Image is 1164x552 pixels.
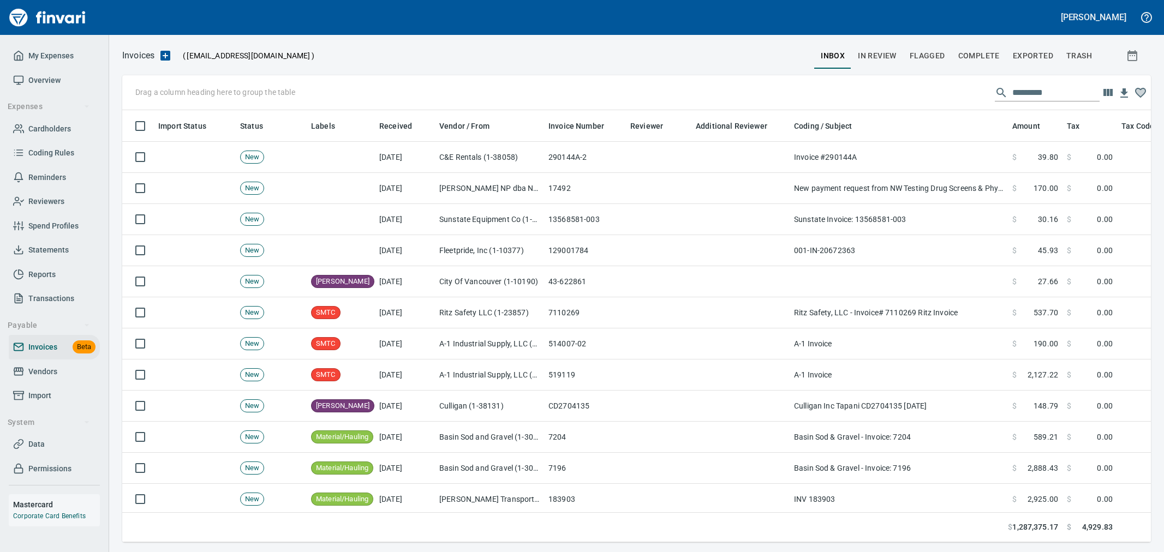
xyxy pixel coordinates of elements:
td: New payment request from NW Testing Drug Screens & Physicals - invoice 17492 [790,173,1008,204]
span: Import Status [158,119,220,133]
td: 290144A-2 [544,142,626,173]
span: 45.93 [1038,245,1058,256]
td: 7204 [544,422,626,453]
td: [DATE] [375,266,435,297]
span: Amount [1012,119,1054,133]
td: [PERSON_NAME] NP dba NW Testing Drug Screens & Physical (1-38698) [435,173,544,204]
span: Coding / Subject [794,119,852,133]
span: $ [1012,276,1017,287]
td: 17492 [544,173,626,204]
td: Ritz Safety, LLC - Invoice# 7110269 Ritz Invoice [790,297,1008,328]
span: Coding Rules [28,146,74,160]
span: SMTC [312,339,340,349]
span: Tax Code [1121,119,1154,133]
span: Expenses [8,100,90,113]
span: Invoice Number [548,119,618,133]
span: Tax [1067,119,1094,133]
span: 537.70 [1034,307,1058,318]
span: 2,888.43 [1028,463,1058,473]
button: Choose columns to display [1100,85,1116,101]
td: A-1 Invoice [790,359,1008,391]
td: Invoice #290144A [790,142,1008,173]
span: Vendor / From [439,119,504,133]
span: 0.00 [1097,463,1113,473]
span: 0.00 [1097,369,1113,380]
span: 39.80 [1038,152,1058,163]
span: Cardholders [28,122,71,136]
span: 190.00 [1034,338,1058,349]
span: Labels [311,119,335,133]
span: Exported [1013,49,1053,63]
span: 0.00 [1097,338,1113,349]
span: 2,925.00 [1028,494,1058,505]
span: $ [1012,494,1017,505]
span: System [8,416,90,429]
span: Beta [73,341,95,353]
span: New [241,152,264,163]
span: 1,287,375.17 [1012,521,1058,533]
span: 2,127.22 [1028,369,1058,380]
a: Spend Profiles [9,214,100,238]
span: New [241,432,264,442]
td: 183903 [544,484,626,515]
span: New [241,183,264,194]
span: 148.79 [1034,400,1058,411]
span: Overview [28,74,61,87]
span: Vendors [28,365,57,379]
p: Drag a column heading here to group the table [135,87,295,98]
span: New [241,370,264,380]
span: Received [379,119,426,133]
td: [DATE] [375,453,435,484]
span: Data [28,437,45,451]
span: New [241,494,264,505]
span: Transactions [28,292,74,305]
span: Coding / Subject [794,119,866,133]
span: 4,929.83 [1082,521,1113,533]
button: Payable [3,315,94,335]
nav: breadcrumb [122,49,154,62]
span: $ [1067,152,1071,163]
span: Additional Reviewer [696,119,781,133]
button: Column choices favorited. Click to reset to default [1132,85,1149,101]
td: C&E Rentals (1-38058) [435,142,544,173]
button: Download table [1116,85,1132,101]
span: 0.00 [1097,214,1113,225]
td: 514007-02 [544,328,626,359]
span: 0.00 [1097,431,1113,442]
a: InvoicesBeta [9,335,100,359]
span: $ [1067,307,1071,318]
td: Fleetpride, Inc (1-10377) [435,235,544,266]
a: Reminders [9,165,100,190]
span: SMTC [312,370,340,380]
td: 7196 [544,453,626,484]
span: 0.00 [1097,276,1113,287]
td: [DATE] [375,328,435,359]
span: My Expenses [28,49,74,63]
span: Permissions [28,462,71,476]
td: 7110269 [544,297,626,328]
span: Import Status [158,119,206,133]
td: [DATE] [375,235,435,266]
td: 129001784 [544,235,626,266]
span: 0.00 [1097,494,1113,505]
span: New [241,214,264,225]
span: $ [1012,152,1017,163]
a: Data [9,432,100,457]
span: Reviewer [630,119,677,133]
span: Status [240,119,277,133]
td: Basin Sod and Gravel (1-30139) [435,422,544,453]
span: 0.00 [1097,307,1113,318]
span: Invoice Number [548,119,604,133]
span: $ [1067,463,1071,473]
td: Basin Sod & Gravel - Invoice: 7196 [790,453,1008,484]
span: In Review [858,49,897,63]
span: $ [1008,521,1012,533]
p: ( ) [176,50,314,61]
span: $ [1012,338,1017,349]
a: Overview [9,68,100,93]
span: Additional Reviewer [696,119,767,133]
td: A-1 Industrial Supply, LLC (1-29744) [435,359,544,391]
span: $ [1012,245,1017,256]
a: Reports [9,262,100,287]
button: [PERSON_NAME] [1058,9,1129,26]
